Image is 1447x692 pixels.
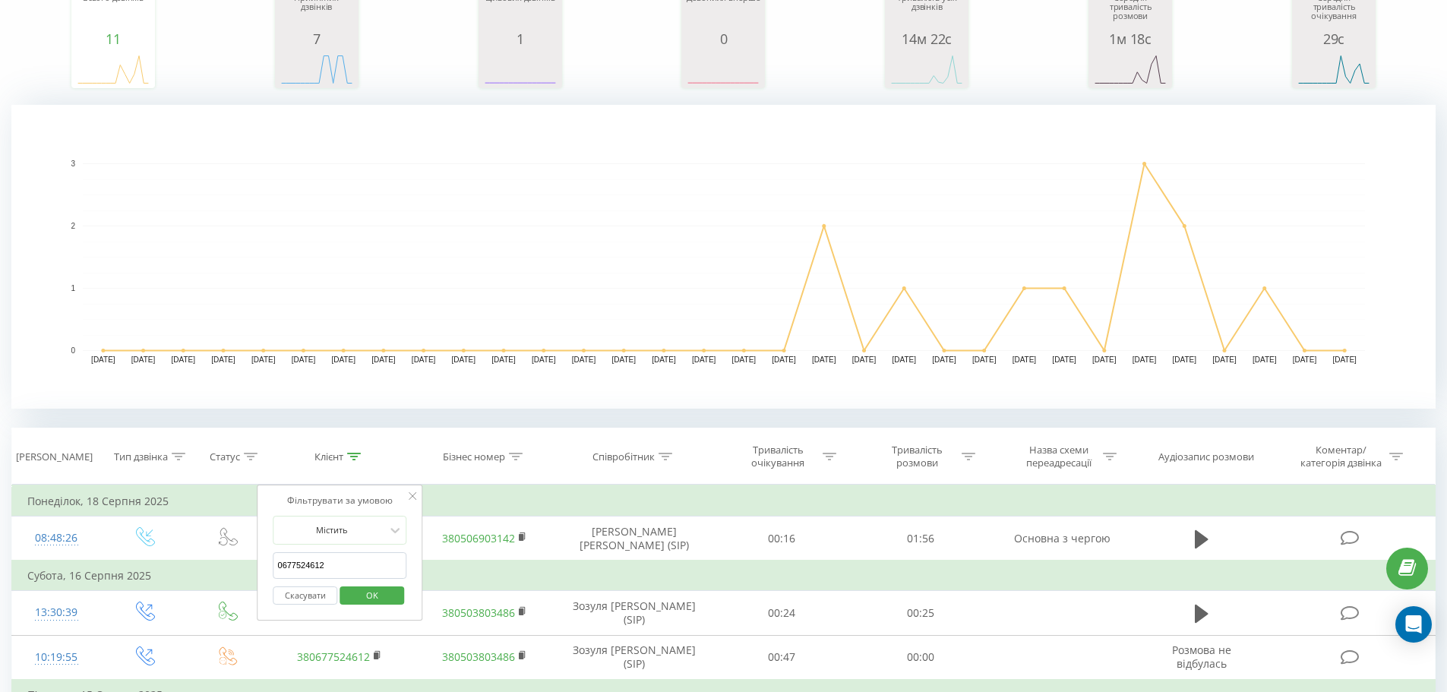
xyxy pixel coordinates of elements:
[16,450,93,463] div: [PERSON_NAME]
[273,493,407,508] div: Фільтрувати за умовою
[279,31,355,46] div: 7
[1293,355,1317,364] text: [DATE]
[1253,355,1277,364] text: [DATE]
[652,355,676,364] text: [DATE]
[1296,31,1372,46] div: 29с
[732,355,757,364] text: [DATE]
[1052,355,1076,364] text: [DATE]
[452,355,476,364] text: [DATE]
[314,450,343,463] div: Клієнт
[331,355,355,364] text: [DATE]
[557,591,712,635] td: Зозуля [PERSON_NAME] (SIP)
[557,635,712,680] td: Зозуля [PERSON_NAME] (SIP)
[1395,606,1432,643] div: Open Intercom Messenger
[491,355,516,364] text: [DATE]
[532,355,556,364] text: [DATE]
[712,635,851,680] td: 00:47
[71,346,75,355] text: 0
[412,355,436,364] text: [DATE]
[692,355,716,364] text: [DATE]
[851,517,990,561] td: 01:56
[443,450,505,463] div: Бізнес номер
[712,517,851,561] td: 00:16
[91,355,115,364] text: [DATE]
[172,355,196,364] text: [DATE]
[851,635,990,680] td: 00:00
[292,355,316,364] text: [DATE]
[27,598,86,627] div: 13:30:39
[592,450,655,463] div: Співробітник
[712,591,851,635] td: 00:24
[1092,46,1168,92] svg: A chart.
[738,444,819,469] div: Тривалість очікування
[71,222,75,230] text: 2
[1133,355,1157,364] text: [DATE]
[892,355,916,364] text: [DATE]
[71,160,75,168] text: 3
[351,583,393,607] span: OK
[972,355,997,364] text: [DATE]
[1212,355,1237,364] text: [DATE]
[71,284,75,292] text: 1
[297,649,370,664] a: 380677524612
[685,31,761,46] div: 0
[772,355,796,364] text: [DATE]
[851,591,990,635] td: 00:25
[1092,355,1117,364] text: [DATE]
[11,105,1436,409] svg: A chart.
[1297,444,1385,469] div: Коментар/категорія дзвінка
[852,355,877,364] text: [DATE]
[611,355,636,364] text: [DATE]
[27,643,86,672] div: 10:19:55
[279,46,355,92] svg: A chart.
[877,444,958,469] div: Тривалість розмови
[75,31,151,46] div: 11
[482,31,558,46] div: 1
[1296,46,1372,92] svg: A chart.
[1332,355,1357,364] text: [DATE]
[75,46,151,92] svg: A chart.
[12,486,1436,517] td: Понеділок, 18 Серпня 2025
[27,523,86,553] div: 08:48:26
[1018,444,1099,469] div: Назва схеми переадресації
[572,355,596,364] text: [DATE]
[1158,450,1254,463] div: Аудіозапис розмови
[340,586,404,605] button: OK
[1173,355,1197,364] text: [DATE]
[482,46,558,92] svg: A chart.
[442,605,515,620] a: 380503803486
[442,649,515,664] a: 380503803486
[889,31,965,46] div: 14м 22с
[932,355,956,364] text: [DATE]
[114,450,168,463] div: Тип дзвінка
[1013,355,1037,364] text: [DATE]
[131,355,156,364] text: [DATE]
[371,355,396,364] text: [DATE]
[251,355,276,364] text: [DATE]
[557,517,712,561] td: [PERSON_NAME] [PERSON_NAME] (SIP)
[210,450,240,463] div: Статус
[812,355,836,364] text: [DATE]
[12,561,1436,591] td: Субота, 16 Серпня 2025
[685,46,761,92] svg: A chart.
[1172,643,1231,671] span: Розмова не відбулась
[211,355,235,364] text: [DATE]
[889,46,965,92] svg: A chart.
[273,552,407,579] input: Введіть значення
[1092,31,1168,46] div: 1м 18с
[990,517,1134,561] td: Основна з чергою
[273,586,338,605] button: Скасувати
[442,531,515,545] a: 380506903142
